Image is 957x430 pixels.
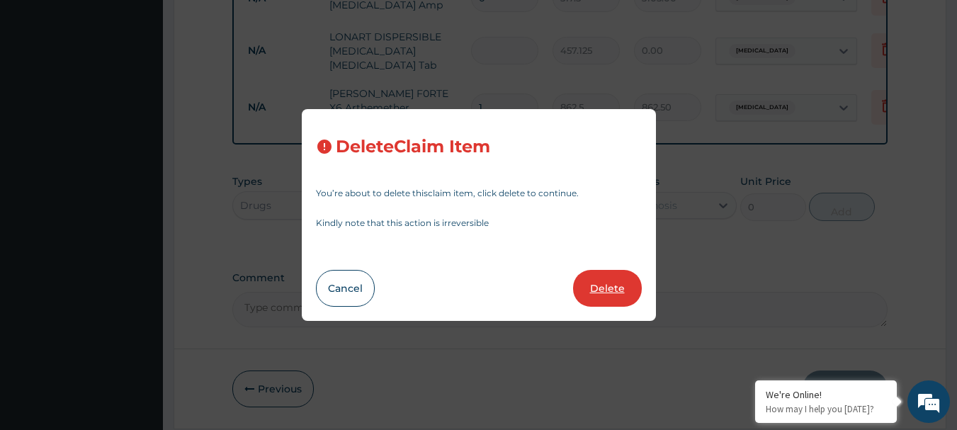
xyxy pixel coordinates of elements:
[232,7,266,41] div: Minimize live chat window
[316,189,642,198] p: You’re about to delete this claim item , click delete to continue.
[316,270,375,307] button: Cancel
[766,388,886,401] div: We're Online!
[26,71,57,106] img: d_794563401_company_1708531726252_794563401
[316,219,642,227] p: Kindly note that this action is irreversible
[7,283,270,332] textarea: Type your message and hit 'Enter'
[766,403,886,415] p: How may I help you today?
[336,137,490,157] h3: Delete Claim Item
[573,270,642,307] button: Delete
[74,79,238,98] div: Chat with us now
[82,126,196,269] span: We're online!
